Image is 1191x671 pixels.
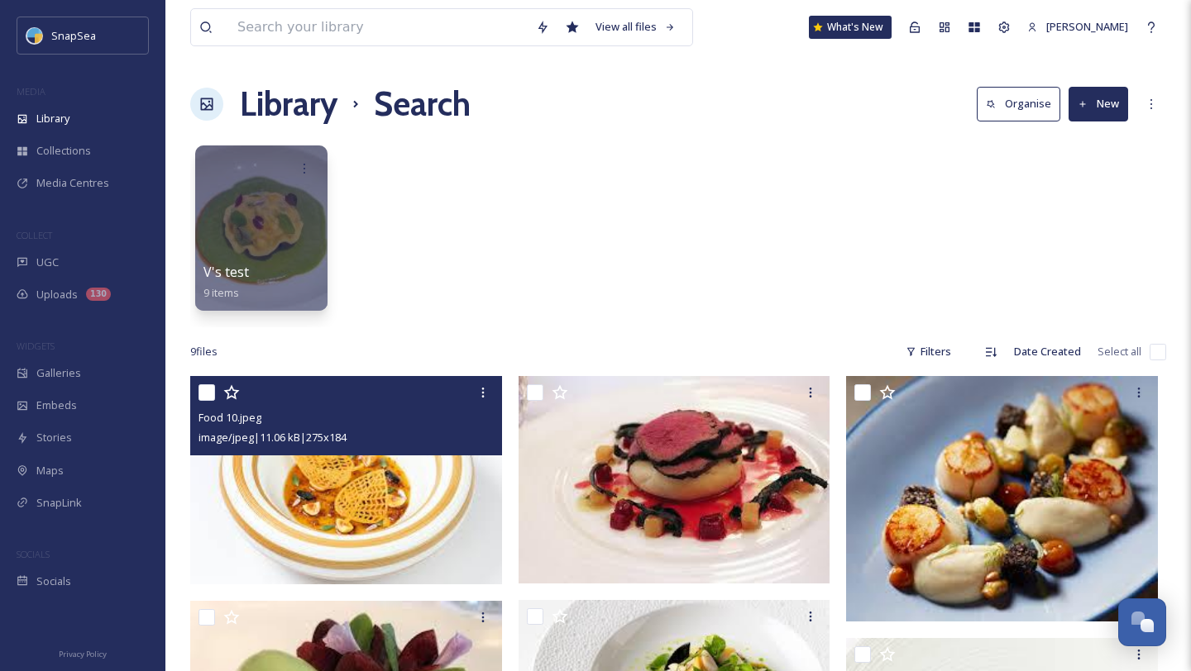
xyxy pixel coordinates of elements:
[17,229,52,241] span: COLLECT
[240,79,337,129] a: Library
[190,376,502,584] img: Food 10.jpeg
[203,263,249,281] span: V's test
[26,27,43,44] img: snapsea-logo.png
[17,340,55,352] span: WIDGETS
[1118,598,1166,646] button: Open Chat
[36,573,71,589] span: Socials
[198,430,347,445] span: image/jpeg | 11.06 kB | 275 x 184
[1046,19,1128,34] span: [PERSON_NAME]
[36,463,64,478] span: Maps
[17,85,45,98] span: MEDIA
[1069,87,1128,121] button: New
[809,16,892,39] a: What's New
[1098,344,1141,359] span: Select all
[17,548,50,560] span: SOCIALS
[36,175,109,191] span: Media Centres
[51,28,96,43] span: SnapSea
[203,264,249,300] a: V's test9 items
[374,79,471,129] h1: Search
[1019,11,1136,43] a: [PERSON_NAME]
[897,335,959,368] div: Filters
[977,87,1069,121] a: Organise
[36,287,78,302] span: Uploads
[36,365,81,381] span: Galleries
[36,143,91,159] span: Collections
[203,285,239,300] span: 9 items
[36,495,82,511] span: SnapLink
[190,344,218,359] span: 9 file s
[519,376,830,583] img: Food 9.jpeg
[86,288,111,301] div: 130
[59,649,107,659] span: Privacy Policy
[846,376,1158,621] img: Food 8.jpeg
[59,643,107,663] a: Privacy Policy
[1006,335,1089,368] div: Date Created
[36,111,69,126] span: Library
[36,255,59,270] span: UGC
[229,9,528,45] input: Search your library
[36,430,72,445] span: Stories
[587,11,684,43] a: View all files
[977,87,1060,121] button: Organise
[198,410,261,425] span: Food 10.jpeg
[36,397,77,413] span: Embeds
